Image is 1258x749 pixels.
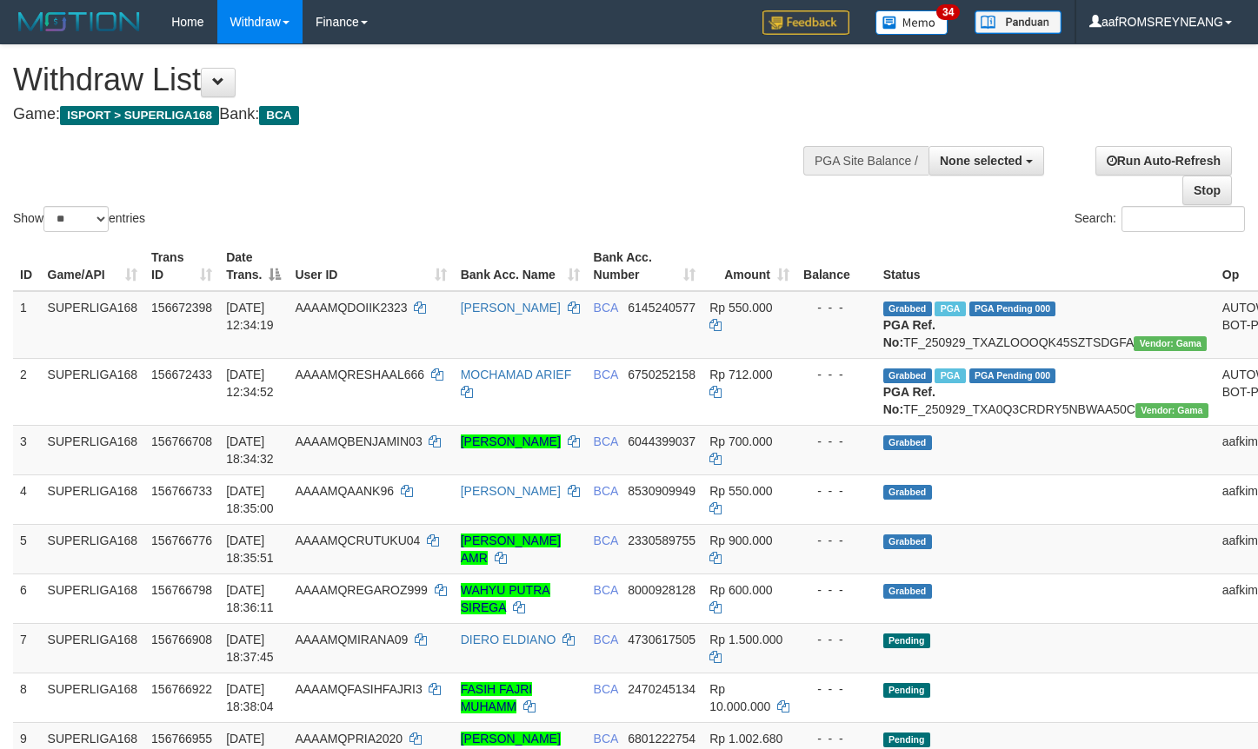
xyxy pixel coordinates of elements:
span: 34 [936,4,960,20]
span: Copy 2330589755 to clipboard [628,534,696,547]
div: - - - [803,581,869,599]
h1: Withdraw List [13,63,822,97]
span: Copy 4730617505 to clipboard [628,633,696,646]
span: Rp 550.000 [709,301,772,315]
div: - - - [803,366,869,383]
span: BCA [594,633,618,646]
span: BCA [259,106,298,125]
td: SUPERLIGA168 [41,623,145,673]
td: 8 [13,673,41,722]
a: [PERSON_NAME] [461,484,561,498]
div: PGA Site Balance / [803,146,929,176]
span: Grabbed [883,368,932,383]
div: - - - [803,433,869,450]
span: Grabbed [883,302,932,316]
div: - - - [803,730,869,747]
div: - - - [803,680,869,698]
span: 156766955 [151,732,212,746]
span: Pending [883,633,930,648]
span: AAAAMQFASIHFAJRI3 [295,682,422,696]
span: 156766708 [151,434,212,448]
th: Status [876,242,1215,291]
span: BCA [594,301,618,315]
label: Show entries [13,206,145,232]
a: Stop [1182,176,1232,205]
span: AAAAMQDOIIK2323 [295,301,407,315]
td: 4 [13,474,41,524]
img: MOTION_logo.png [13,9,145,35]
span: Rp 1.002.680 [709,732,782,746]
td: SUPERLIGA168 [41,474,145,524]
span: AAAAMQCRUTUKU04 [295,534,420,547]
span: 156766776 [151,534,212,547]
b: PGA Ref. No: [883,385,935,416]
div: - - - [803,299,869,316]
button: None selected [929,146,1044,176]
span: Copy 8000928128 to clipboard [628,583,696,597]
span: Rp 10.000.000 [709,682,770,713]
td: 3 [13,425,41,474]
div: - - - [803,532,869,549]
span: Vendor URL: https://trx31.1velocity.biz [1134,336,1207,351]
span: 156672398 [151,301,212,315]
th: Amount: activate to sort column ascending [702,242,796,291]
a: MOCHAMAD ARIEF [461,368,572,381]
img: Button%20Memo.svg [875,10,948,35]
th: ID [13,242,41,291]
td: 7 [13,623,41,673]
span: [DATE] 18:35:00 [226,484,274,515]
td: SUPERLIGA168 [41,524,145,573]
a: Run Auto-Refresh [1095,146,1232,176]
span: BCA [594,732,618,746]
td: SUPERLIGA168 [41,291,145,359]
a: WAHYU PUTRA SIREGA [461,583,550,614]
a: FASIH FAJRI MUHAMM [461,682,532,713]
th: Bank Acc. Number: activate to sort column ascending [587,242,703,291]
a: [PERSON_NAME] AMR [461,534,561,565]
h4: Game: Bank: [13,106,822,123]
a: [PERSON_NAME] [461,301,561,315]
span: AAAAMQBENJAMIN03 [295,434,422,448]
td: TF_250929_TXA0Q3CRDRY5NBWAA50C [876,358,1215,425]
th: Game/API: activate to sort column ascending [41,242,145,291]
span: Rp 700.000 [709,434,772,448]
td: SUPERLIGA168 [41,573,145,623]
td: SUPERLIGA168 [41,358,145,425]
span: Grabbed [883,485,932,500]
span: Rp 550.000 [709,484,772,498]
div: - - - [803,482,869,500]
td: SUPERLIGA168 [41,673,145,722]
label: Search: [1075,206,1245,232]
span: 156766798 [151,583,212,597]
th: Balance [796,242,876,291]
a: DIERO ELDIANO [461,633,556,646]
th: Date Trans.: activate to sort column descending [219,242,288,291]
span: [DATE] 12:34:19 [226,301,274,332]
span: 156766908 [151,633,212,646]
span: Copy 6750252158 to clipboard [628,368,696,381]
span: AAAAMQREGAROZ999 [295,583,428,597]
span: BCA [594,434,618,448]
span: BCA [594,534,618,547]
img: Feedback.jpg [762,10,849,35]
th: Bank Acc. Name: activate to sort column ascending [454,242,587,291]
span: PGA Pending [969,302,1056,316]
td: 5 [13,524,41,573]
span: Grabbed [883,584,932,599]
span: AAAAMQAANK96 [295,484,394,498]
img: panduan.png [975,10,1062,34]
a: [PERSON_NAME] [461,434,561,448]
span: Copy 6801222754 to clipboard [628,732,696,746]
b: PGA Ref. No: [883,318,935,349]
span: BCA [594,484,618,498]
span: Grabbed [883,435,932,450]
span: BCA [594,583,618,597]
span: Marked by aafsoycanthlai [935,302,965,316]
td: 1 [13,291,41,359]
span: AAAAMQPRIA2020 [295,732,403,746]
span: [DATE] 18:36:11 [226,583,274,614]
span: [DATE] 18:38:04 [226,682,274,713]
span: Copy 8530909949 to clipboard [628,484,696,498]
span: ISPORT > SUPERLIGA168 [60,106,219,125]
div: - - - [803,631,869,648]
